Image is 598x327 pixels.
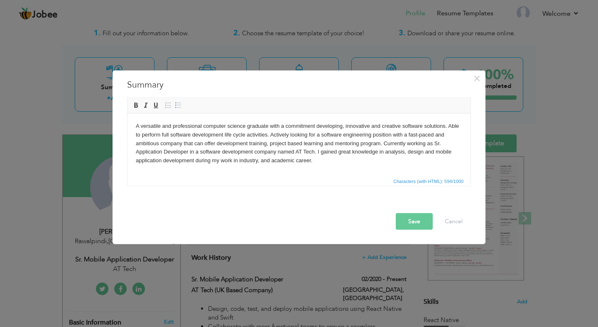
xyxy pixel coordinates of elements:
a: Underline [151,101,160,110]
h3: Summary [127,79,471,91]
button: Cancel [436,213,471,230]
a: Bold [131,101,140,110]
button: Save [396,213,433,230]
a: Italic [141,101,150,110]
span: Characters (with HTML): 594/1000 [392,178,465,185]
a: Insert/Remove Bulleted List [174,101,183,110]
div: Statistics [392,178,466,185]
iframe: Rich Text Editor, summaryEditor [127,114,471,176]
a: Insert/Remove Numbered List [164,101,173,110]
span: × [473,71,480,86]
button: Close [470,72,483,85]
